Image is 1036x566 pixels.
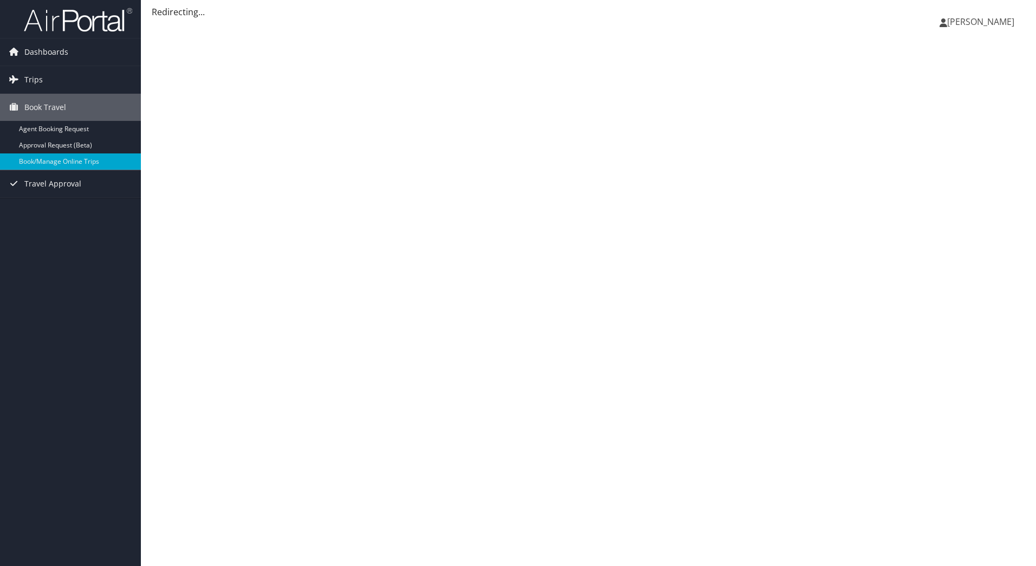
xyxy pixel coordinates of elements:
img: airportal-logo.png [24,7,132,33]
span: Travel Approval [24,170,81,197]
div: Redirecting... [152,5,1025,18]
span: Book Travel [24,94,66,121]
span: Dashboards [24,38,68,66]
a: [PERSON_NAME] [940,5,1025,38]
span: Trips [24,66,43,93]
span: [PERSON_NAME] [947,16,1014,28]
